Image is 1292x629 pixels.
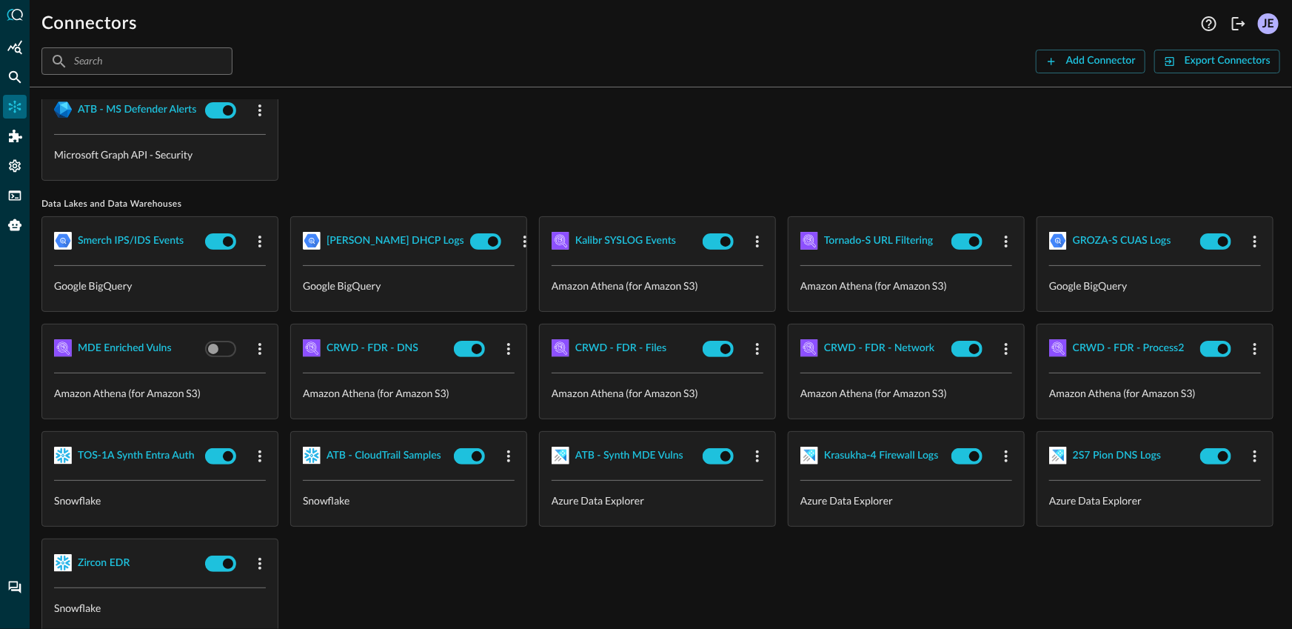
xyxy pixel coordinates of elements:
p: Amazon Athena (for Amazon S3) [303,385,515,401]
button: Kalibr SYSLOG Events [575,229,676,253]
img: Snowflake.svg [54,554,72,572]
div: Summary Insights [3,36,27,59]
div: Tornado-S URL Filtering [824,232,933,250]
div: Krasukha-4 Firewall Logs [824,447,939,465]
button: 2S7 Pion DNS Logs [1073,444,1161,467]
button: Smerch IPS/IDS Events [78,229,184,253]
img: AWSAthena.svg [800,232,818,250]
button: [PERSON_NAME] DHCP Logs [327,229,464,253]
button: Help [1197,12,1221,36]
span: Data Lakes and Data Warehouses [41,199,1280,210]
div: Connectors [3,95,27,119]
p: Amazon Athena (for Amazon S3) [54,385,266,401]
img: AWSAthena.svg [54,339,72,357]
button: CRWD - FDR - Network [824,336,935,360]
p: Azure Data Explorer [552,493,763,508]
input: Search [74,47,198,75]
div: ATB - Synth MDE Vulns [575,447,683,465]
button: ATB - MS Defender Alerts [78,98,196,122]
div: Zircon EDR [78,554,130,573]
img: AWSAthena.svg [552,339,569,357]
p: Google BigQuery [303,278,515,293]
img: GoogleBigQuery.svg [1049,232,1067,250]
p: Snowflake [54,493,266,508]
button: CRWD - FDR - Process2 [1073,336,1185,360]
button: Zircon EDR [78,551,130,575]
div: 2S7 Pion DNS Logs [1073,447,1161,465]
div: ATB - MS Defender Alerts [78,101,196,119]
button: MDE Enriched Vulns [78,336,172,360]
div: ATB - CloudTrail Samples [327,447,441,465]
button: TOS-1A Synth Entra Auth [78,444,195,467]
div: [PERSON_NAME] DHCP Logs [327,232,464,250]
div: TOS-1A Synth Entra Auth [78,447,195,465]
button: Add Connector [1036,50,1145,73]
p: Amazon Athena (for Amazon S3) [1049,385,1261,401]
div: Federated Search [3,65,27,89]
img: AzureDataExplorer.svg [552,447,569,465]
div: CRWD - FDR - Files [575,339,666,358]
img: Snowflake.svg [54,447,72,465]
p: Azure Data Explorer [800,493,1012,508]
img: AzureDataExplorer.svg [800,447,818,465]
p: Google BigQuery [1049,278,1261,293]
button: Logout [1227,12,1251,36]
p: Microsoft Graph API - Security [54,147,266,162]
p: Snowflake [303,493,515,508]
div: JE [1258,13,1279,34]
img: Snowflake.svg [303,447,321,465]
div: Settings [3,154,27,178]
button: CRWD - FDR - DNS [327,336,418,360]
div: Smerch IPS/IDS Events [78,232,184,250]
div: Export Connectors [1185,52,1271,70]
img: AWSAthena.svg [800,339,818,357]
div: Chat [3,576,27,599]
p: Amazon Athena (for Amazon S3) [800,278,1012,293]
button: GROZA-S CUAS Logs [1073,229,1171,253]
img: AWSAthena.svg [552,232,569,250]
div: Addons [4,124,27,148]
button: CRWD - FDR - Files [575,336,666,360]
button: ATB - CloudTrail Samples [327,444,441,467]
div: MDE Enriched Vulns [78,339,172,358]
img: MicrosoftGraph.svg [54,101,72,119]
div: CRWD - FDR - DNS [327,339,418,358]
h1: Connectors [41,12,137,36]
img: GoogleBigQuery.svg [54,232,72,250]
button: Krasukha-4 Firewall Logs [824,444,939,467]
div: Add Connector [1066,52,1136,70]
img: AzureDataExplorer.svg [1049,447,1067,465]
div: Query Agent [3,213,27,237]
div: CRWD - FDR - Network [824,339,935,358]
button: ATB - Synth MDE Vulns [575,444,683,467]
p: Amazon Athena (for Amazon S3) [552,385,763,401]
div: FSQL [3,184,27,207]
div: GROZA-S CUAS Logs [1073,232,1171,250]
div: Kalibr SYSLOG Events [575,232,676,250]
p: Amazon Athena (for Amazon S3) [800,385,1012,401]
img: GoogleBigQuery.svg [303,232,321,250]
img: AWSAthena.svg [303,339,321,357]
p: Google BigQuery [54,278,266,293]
button: Tornado-S URL Filtering [824,229,933,253]
p: Amazon Athena (for Amazon S3) [552,278,763,293]
p: Snowflake [54,600,266,616]
img: AWSAthena.svg [1049,339,1067,357]
div: CRWD - FDR - Process2 [1073,339,1185,358]
button: Export Connectors [1154,50,1280,73]
p: Azure Data Explorer [1049,493,1261,508]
